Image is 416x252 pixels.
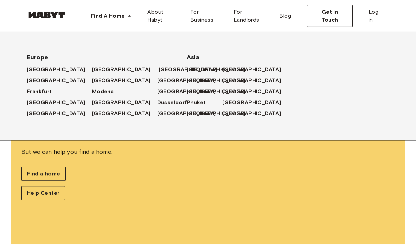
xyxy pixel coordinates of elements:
[159,66,224,74] a: [GEOGRAPHIC_DATA]
[187,99,212,107] a: Phuket
[21,147,395,156] span: But we can help you find a home.
[363,5,389,27] a: Log in
[91,12,125,20] span: Find A Home
[92,77,157,85] a: [GEOGRAPHIC_DATA]
[187,66,252,74] a: [GEOGRAPHIC_DATA]
[21,186,65,200] a: Help Center
[157,99,194,107] a: Dusseldorf
[157,110,223,118] a: [GEOGRAPHIC_DATA]
[187,88,245,96] span: [GEOGRAPHIC_DATA]
[27,99,92,107] a: [GEOGRAPHIC_DATA]
[27,77,92,85] a: [GEOGRAPHIC_DATA]
[27,66,85,74] span: [GEOGRAPHIC_DATA]
[369,8,384,24] span: Log in
[313,8,347,24] span: Get in Touch
[187,110,245,118] span: [GEOGRAPHIC_DATA]
[157,99,187,107] span: Dusseldorf
[222,88,281,96] span: [GEOGRAPHIC_DATA]
[185,5,228,27] a: For Business
[147,8,180,24] span: About Habyt
[187,88,252,96] a: [GEOGRAPHIC_DATA]
[92,99,157,107] a: [GEOGRAPHIC_DATA]
[92,77,151,85] span: [GEOGRAPHIC_DATA]
[27,110,92,118] a: [GEOGRAPHIC_DATA]
[187,77,245,85] span: [GEOGRAPHIC_DATA]
[92,66,151,74] span: [GEOGRAPHIC_DATA]
[27,99,85,107] span: [GEOGRAPHIC_DATA]
[27,88,59,96] a: Frankfurt
[234,8,269,24] span: For Landlords
[92,88,114,96] span: Modena
[307,5,353,27] button: Get in Touch
[222,66,288,74] a: [GEOGRAPHIC_DATA]
[85,9,137,23] button: Find A Home
[27,66,92,74] a: [GEOGRAPHIC_DATA]
[187,53,229,61] span: Asia
[27,77,85,85] span: [GEOGRAPHIC_DATA]
[21,167,66,181] a: Find a home
[27,170,60,178] span: Find a home
[222,77,288,85] a: [GEOGRAPHIC_DATA]
[274,5,296,27] a: Blog
[92,110,157,118] a: [GEOGRAPHIC_DATA]
[222,99,281,107] span: [GEOGRAPHIC_DATA]
[222,77,281,85] span: [GEOGRAPHIC_DATA]
[92,110,151,118] span: [GEOGRAPHIC_DATA]
[279,12,291,20] span: Blog
[27,110,85,118] span: [GEOGRAPHIC_DATA]
[222,110,281,118] span: [GEOGRAPHIC_DATA]
[27,12,67,18] img: Habyt
[27,53,165,61] span: Europe
[187,110,252,118] a: [GEOGRAPHIC_DATA]
[222,66,281,74] span: [GEOGRAPHIC_DATA]
[92,66,157,74] a: [GEOGRAPHIC_DATA]
[157,77,223,85] a: [GEOGRAPHIC_DATA]
[157,88,223,96] a: [GEOGRAPHIC_DATA]
[228,5,274,27] a: For Landlords
[157,88,216,96] span: [GEOGRAPHIC_DATA]
[142,5,185,27] a: About Habyt
[157,77,216,85] span: [GEOGRAPHIC_DATA]
[187,99,206,107] span: Phuket
[187,77,252,85] a: [GEOGRAPHIC_DATA]
[222,88,288,96] a: [GEOGRAPHIC_DATA]
[92,99,151,107] span: [GEOGRAPHIC_DATA]
[92,88,120,96] a: Modena
[27,189,59,197] span: Help Center
[222,110,288,118] a: [GEOGRAPHIC_DATA]
[222,99,288,107] a: [GEOGRAPHIC_DATA]
[159,66,217,74] span: [GEOGRAPHIC_DATA]
[187,66,245,74] span: [GEOGRAPHIC_DATA]
[27,88,52,96] span: Frankfurt
[190,8,223,24] span: For Business
[157,110,216,118] span: [GEOGRAPHIC_DATA]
